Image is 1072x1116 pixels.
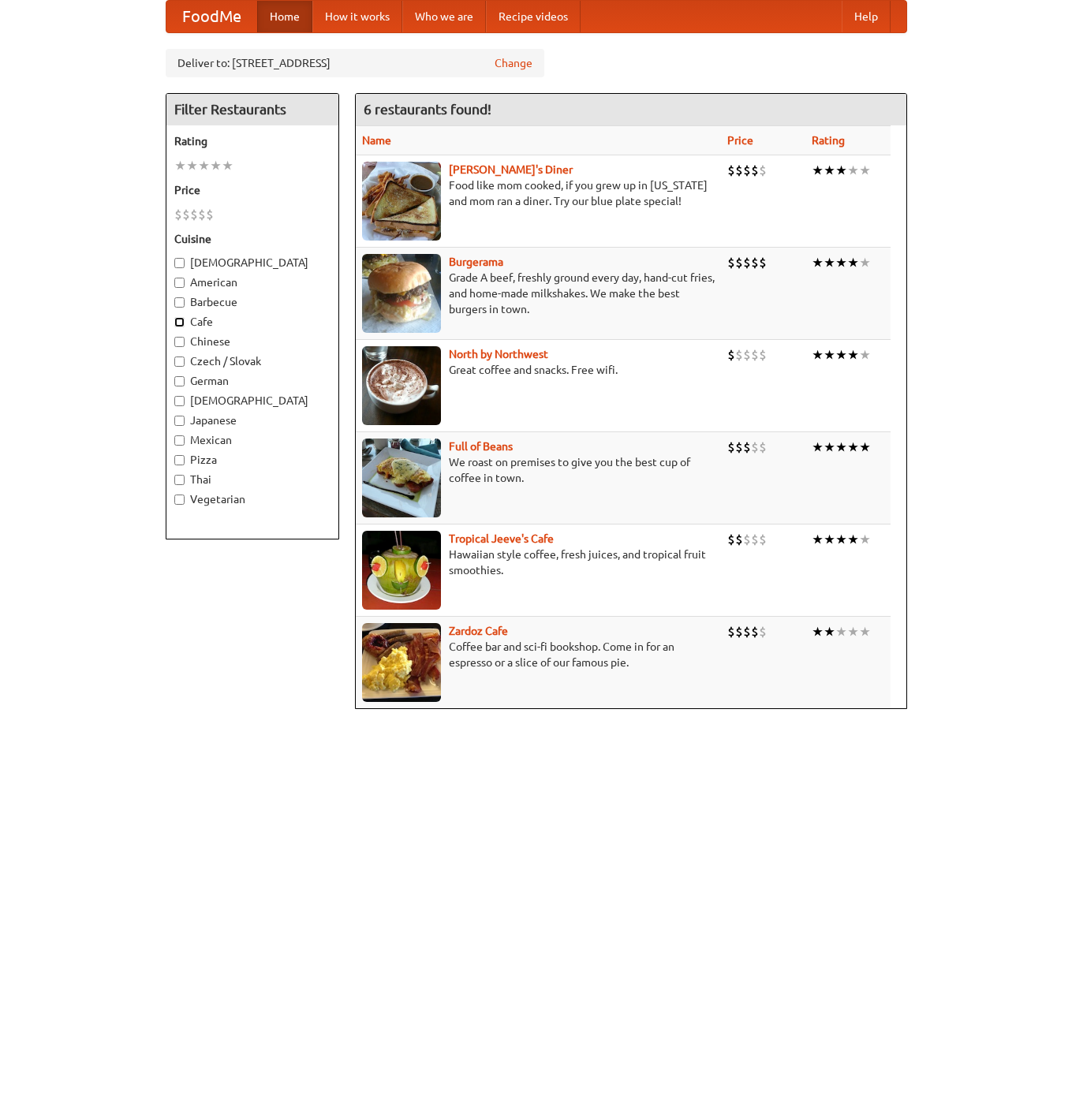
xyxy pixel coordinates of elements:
[174,475,185,485] input: Thai
[362,346,441,425] img: north.jpg
[759,162,767,179] li: $
[847,531,859,548] li: ★
[362,362,715,378] p: Great coffee and snacks. Free wifi.
[735,439,743,456] li: $
[835,531,847,548] li: ★
[362,162,441,241] img: sallys.jpg
[174,376,185,386] input: German
[812,134,845,147] a: Rating
[847,439,859,456] li: ★
[486,1,581,32] a: Recipe videos
[835,254,847,271] li: ★
[812,162,824,179] li: ★
[174,432,331,448] label: Mexican
[759,531,767,548] li: $
[174,133,331,149] h5: Rating
[735,254,743,271] li: $
[174,294,331,310] label: Barbecue
[174,274,331,290] label: American
[174,491,331,507] label: Vegetarian
[735,162,743,179] li: $
[835,439,847,456] li: ★
[198,206,206,223] li: $
[449,625,508,637] a: Zardoz Cafe
[174,412,331,428] label: Japanese
[751,439,759,456] li: $
[174,416,185,426] input: Japanese
[743,346,751,364] li: $
[835,623,847,640] li: ★
[735,623,743,640] li: $
[174,495,185,505] input: Vegetarian
[743,531,751,548] li: $
[174,435,185,446] input: Mexican
[824,439,835,456] li: ★
[449,163,573,176] a: [PERSON_NAME]'s Diner
[859,623,871,640] li: ★
[727,134,753,147] a: Price
[847,254,859,271] li: ★
[812,346,824,364] li: ★
[847,346,859,364] li: ★
[859,162,871,179] li: ★
[174,393,331,409] label: [DEMOGRAPHIC_DATA]
[812,254,824,271] li: ★
[847,162,859,179] li: ★
[362,623,441,702] img: zardoz.jpg
[174,337,185,347] input: Chinese
[174,231,331,247] h5: Cuisine
[824,346,835,364] li: ★
[824,531,835,548] li: ★
[166,49,544,77] div: Deliver to: [STREET_ADDRESS]
[362,454,715,486] p: We roast on premises to give you the best cup of coffee in town.
[727,623,735,640] li: $
[362,639,715,670] p: Coffee bar and sci-fi bookshop. Come in for an espresso or a slice of our famous pie.
[449,532,554,545] a: Tropical Jeeve's Cafe
[206,206,214,223] li: $
[362,270,715,317] p: Grade A beef, freshly ground every day, hand-cut fries, and home-made milkshakes. We make the bes...
[495,55,532,71] a: Change
[362,547,715,578] p: Hawaiian style coffee, fresh juices, and tropical fruit smoothies.
[449,348,548,360] b: North by Northwest
[190,206,198,223] li: $
[812,531,824,548] li: ★
[362,134,391,147] a: Name
[174,472,331,487] label: Thai
[362,531,441,610] img: jeeves.jpg
[751,162,759,179] li: $
[735,531,743,548] li: $
[859,439,871,456] li: ★
[824,254,835,271] li: ★
[727,346,735,364] li: $
[859,254,871,271] li: ★
[759,439,767,456] li: $
[449,256,503,268] a: Burgerama
[174,356,185,367] input: Czech / Slovak
[166,1,257,32] a: FoodMe
[174,206,182,223] li: $
[751,531,759,548] li: $
[859,346,871,364] li: ★
[812,439,824,456] li: ★
[402,1,486,32] a: Who we are
[759,254,767,271] li: $
[751,623,759,640] li: $
[449,440,513,453] b: Full of Beans
[362,177,715,209] p: Food like mom cooked, if you grew up in [US_STATE] and mom ran a diner. Try our blue plate special!
[174,373,331,389] label: German
[824,623,835,640] li: ★
[812,623,824,640] li: ★
[847,623,859,640] li: ★
[174,455,185,465] input: Pizza
[743,162,751,179] li: $
[362,254,441,333] img: burgerama.jpg
[751,346,759,364] li: $
[257,1,312,32] a: Home
[174,452,331,468] label: Pizza
[727,439,735,456] li: $
[182,206,190,223] li: $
